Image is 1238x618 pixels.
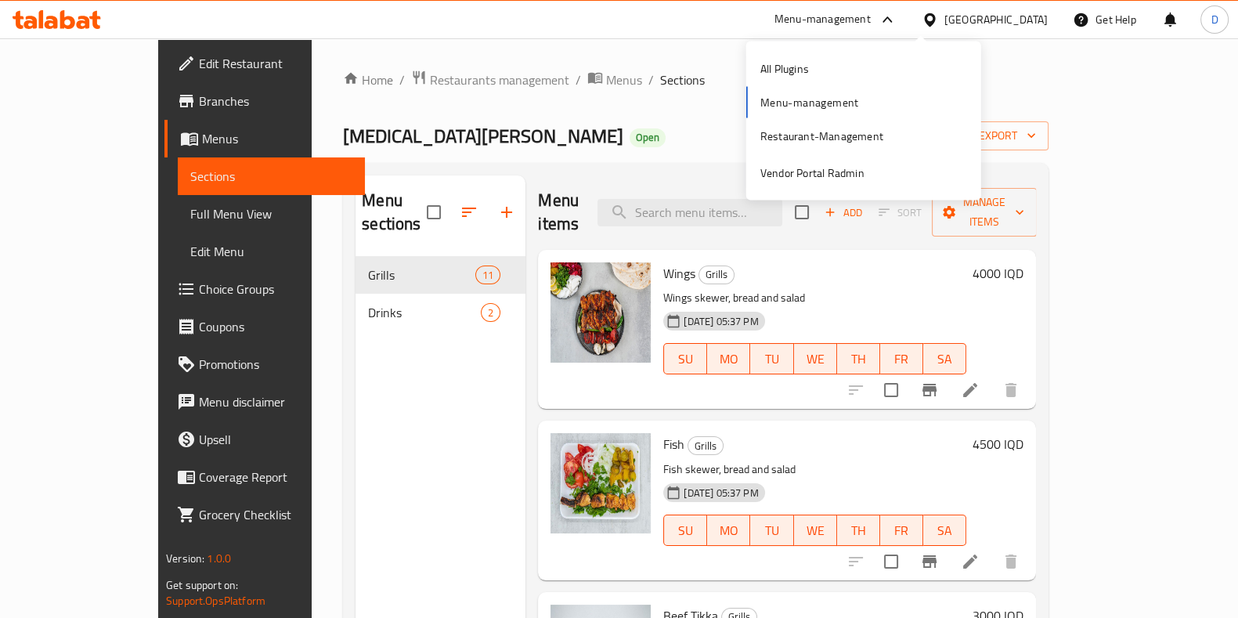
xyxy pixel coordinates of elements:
h6: 4000 IQD [973,262,1023,284]
a: Menu disclaimer [164,383,365,421]
div: Grills11 [356,256,525,294]
li: / [399,70,405,89]
a: Menus [164,120,365,157]
a: Edit menu item [961,552,980,571]
a: Restaurants management [411,70,569,90]
button: delete [992,543,1030,580]
span: D [1211,11,1218,28]
span: 2 [482,305,500,320]
button: SA [923,515,966,546]
button: Add section [488,193,525,231]
span: Get support on: [166,575,238,595]
div: items [481,303,500,322]
div: Vendor Portal Radmin [760,164,864,181]
span: TH [843,348,874,370]
span: Menus [606,70,642,89]
span: MO [713,348,744,370]
button: TU [750,343,793,374]
span: Edit Restaurant [199,54,352,73]
nav: Menu sections [356,250,525,338]
li: / [576,70,581,89]
h2: Menu sections [362,189,427,236]
span: TU [756,348,787,370]
button: Branch-specific-item [911,543,948,580]
span: Grills [699,266,734,284]
span: Coverage Report [199,468,352,486]
span: SU [670,519,701,542]
span: Upsell [199,430,352,449]
input: search [597,199,782,226]
span: Add item [818,201,868,225]
span: export [960,126,1036,146]
p: Wings skewer, bread and salad [663,288,966,308]
a: Support.OpsPlatform [166,591,265,611]
div: [GEOGRAPHIC_DATA] [944,11,1048,28]
span: Open [630,131,666,144]
span: TH [843,519,874,542]
button: TU [750,515,793,546]
h6: 4500 IQD [973,433,1023,455]
span: 1.0.0 [207,548,231,569]
span: Select section first [868,201,932,225]
span: Menus [202,129,352,148]
span: MO [713,519,744,542]
span: TU [756,519,787,542]
button: MO [707,343,750,374]
h2: Menu items [538,189,579,236]
img: Wings [550,262,651,363]
span: Version: [166,548,204,569]
button: WE [794,343,837,374]
button: delete [992,371,1030,409]
span: Grocery Checklist [199,505,352,524]
span: Select to update [875,545,908,578]
a: Coupons [164,308,365,345]
a: Sections [178,157,365,195]
span: Coupons [199,317,352,336]
span: Promotions [199,355,352,374]
span: Select all sections [417,196,450,229]
nav: breadcrumb [343,70,1049,90]
div: Grills [698,266,734,284]
span: FR [886,348,917,370]
span: SA [929,519,960,542]
button: WE [794,515,837,546]
a: Edit Restaurant [164,45,365,82]
span: 11 [476,268,500,283]
button: Add [818,201,868,225]
p: Fish skewer, bread and salad [663,460,966,479]
button: FR [880,343,923,374]
span: WE [800,519,831,542]
span: Choice Groups [199,280,352,298]
span: [DATE] 05:37 PM [677,314,764,329]
span: SU [670,348,701,370]
a: Edit Menu [178,233,365,270]
div: Grills [688,436,724,455]
div: Open [630,128,666,147]
div: Restaurant-Management [760,128,883,145]
a: Branches [164,82,365,120]
a: Promotions [164,345,365,383]
span: Drinks [368,303,481,322]
span: Grills [368,266,475,284]
button: SU [663,343,707,374]
span: Sections [660,70,705,89]
span: Fish [663,432,684,456]
li: / [648,70,654,89]
button: SA [923,343,966,374]
a: Home [343,70,393,89]
span: [DATE] 05:37 PM [677,486,764,501]
span: Sort sections [450,193,488,231]
a: Menus [587,70,642,90]
button: Branch-specific-item [911,371,948,409]
span: Select to update [875,374,908,407]
span: [MEDICAL_DATA][PERSON_NAME] [343,118,623,154]
button: export [947,121,1049,150]
div: Menu-management [774,10,871,29]
a: Choice Groups [164,270,365,308]
span: Grills [688,437,723,455]
span: Add [822,204,864,222]
span: SA [929,348,960,370]
span: Manage items [944,193,1024,232]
